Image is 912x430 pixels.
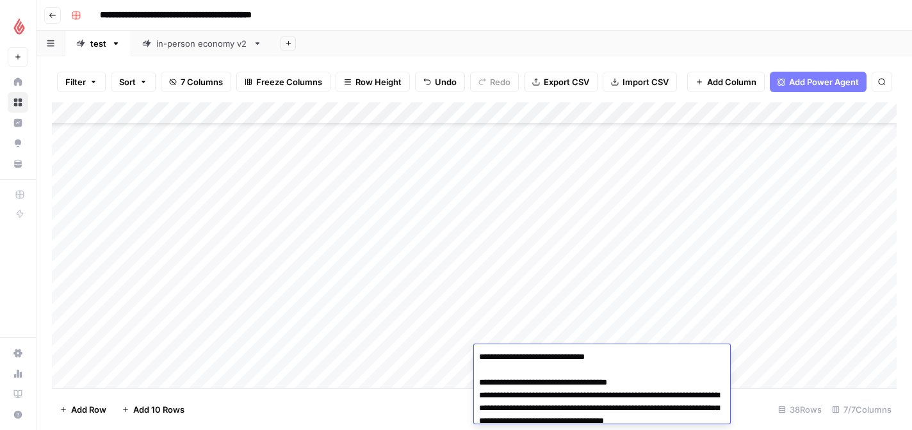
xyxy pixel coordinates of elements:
span: Add Power Agent [789,76,859,88]
a: in-person economy v2 [131,31,273,56]
a: Settings [8,343,28,363]
img: Lightspeed Logo [8,15,31,38]
span: Add 10 Rows [133,403,184,416]
a: Usage [8,363,28,384]
span: Export CSV [544,76,589,88]
a: Your Data [8,154,28,174]
a: Home [8,72,28,92]
span: Filter [65,76,86,88]
button: Add Power Agent [770,72,867,92]
button: Import CSV [603,72,677,92]
button: Export CSV [524,72,598,92]
div: 7/7 Columns [827,399,897,420]
button: Add Column [687,72,765,92]
span: Import CSV [623,76,669,88]
span: Add Row [71,403,106,416]
button: Freeze Columns [236,72,330,92]
span: Undo [435,76,457,88]
button: Help + Support [8,404,28,425]
span: Add Column [707,76,756,88]
button: Add Row [52,399,114,420]
a: Opportunities [8,133,28,154]
button: 7 Columns [161,72,231,92]
button: Workspace: Lightspeed [8,10,28,42]
a: Learning Hub [8,384,28,404]
span: 7 Columns [181,76,223,88]
div: test [90,37,106,50]
div: in-person economy v2 [156,37,248,50]
a: Insights [8,113,28,133]
button: Undo [415,72,465,92]
div: 38 Rows [773,399,827,420]
button: Add 10 Rows [114,399,192,420]
button: Filter [57,72,106,92]
button: Redo [470,72,519,92]
button: Sort [111,72,156,92]
span: Freeze Columns [256,76,322,88]
button: Row Height [336,72,410,92]
span: Row Height [355,76,402,88]
span: Redo [490,76,510,88]
span: Sort [119,76,136,88]
a: Browse [8,92,28,113]
a: test [65,31,131,56]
